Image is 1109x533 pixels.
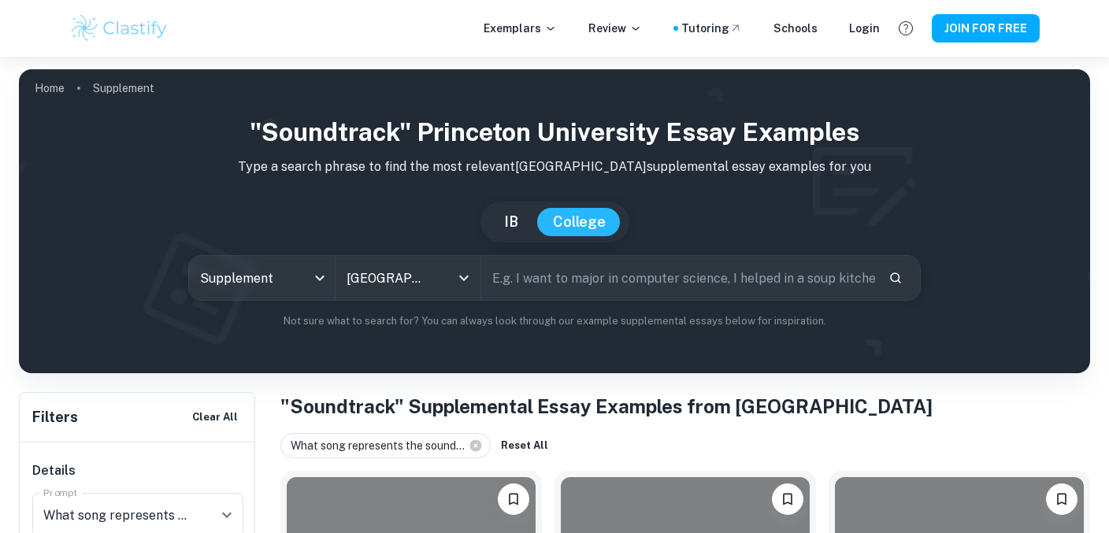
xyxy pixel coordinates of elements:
[69,13,169,44] img: Clastify logo
[537,208,621,236] button: College
[32,461,243,480] h6: Details
[932,14,1040,43] button: JOIN FOR FREE
[216,504,238,526] button: Open
[93,80,154,97] p: Supplement
[453,267,475,289] button: Open
[588,20,642,37] p: Review
[497,434,552,457] button: Reset All
[681,20,742,37] a: Tutoring
[849,20,880,37] a: Login
[488,208,534,236] button: IB
[32,113,1077,151] h1: "Soundtrack" Princeton University Essay Examples
[43,486,78,499] label: Prompt
[484,20,557,37] p: Exemplars
[280,433,491,458] div: What song represents the sound...
[498,483,529,515] button: Please log in to bookmark exemplars
[772,483,803,515] button: Please log in to bookmark exemplars
[882,265,909,291] button: Search
[32,157,1077,176] p: Type a search phrase to find the most relevant [GEOGRAPHIC_DATA] supplemental essay examples for you
[19,69,1090,373] img: profile cover
[35,77,65,99] a: Home
[32,313,1077,329] p: Not sure what to search for? You can always look through our example supplemental essays below fo...
[1046,483,1077,515] button: Please log in to bookmark exemplars
[291,437,472,454] span: What song represents the sound...
[189,256,335,300] div: Supplement
[481,256,876,300] input: E.g. I want to major in computer science, I helped in a soup kitchen, I want to join the debate t...
[188,405,242,429] button: Clear All
[280,392,1090,420] h1: "Soundtrack" Supplemental Essay Examples from [GEOGRAPHIC_DATA]
[892,15,919,42] button: Help and Feedback
[773,20,818,37] a: Schools
[32,406,78,428] h6: Filters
